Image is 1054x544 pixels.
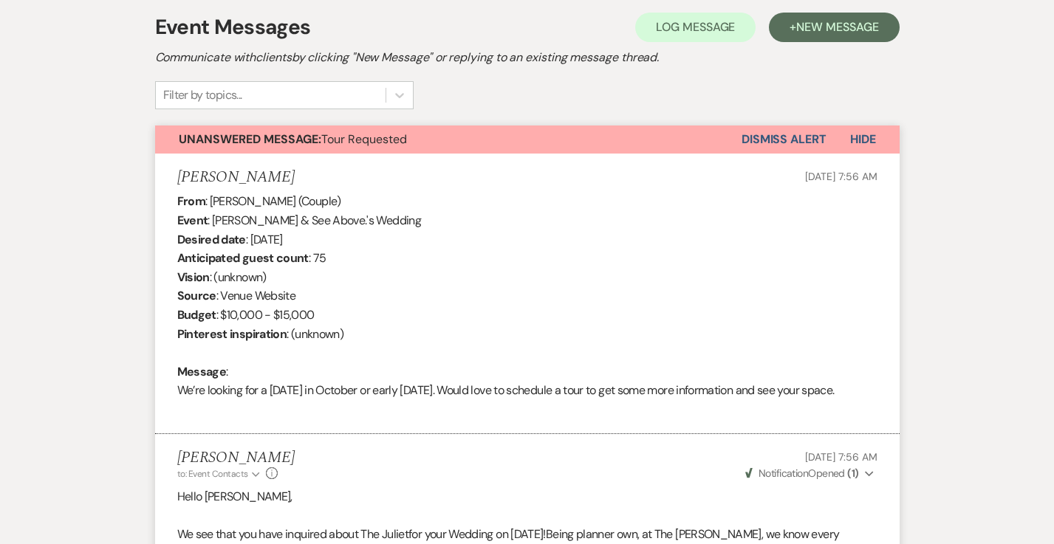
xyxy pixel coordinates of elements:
b: From [177,193,205,209]
button: to: Event Contacts [177,467,262,481]
b: Message [177,364,227,379]
b: Anticipated guest count [177,250,309,266]
button: +New Message [769,13,899,42]
b: Source [177,288,216,303]
h1: Event Messages [155,12,311,43]
button: Dismiss Alert [742,125,827,154]
span: to: Event Contacts [177,468,248,480]
h5: [PERSON_NAME] [177,449,295,467]
button: Log Message [635,13,756,42]
b: Pinterest inspiration [177,326,287,342]
span: Hello [PERSON_NAME], [177,489,292,504]
span: [DATE] 7:56 AM [805,450,877,464]
b: Budget [177,307,216,323]
strong: Unanswered Message: [179,131,321,147]
span: [DATE] 7:56 AM [805,170,877,183]
button: Hide [827,125,900,154]
b: Vision [177,269,210,285]
span: Opened [745,466,859,480]
span: New Message [796,19,878,35]
span: Notification [759,466,808,480]
button: NotificationOpened (1) [743,466,877,481]
span: for your Wedding on [DATE]! [408,526,546,542]
b: Desired date [177,232,246,247]
span: Log Message [656,19,735,35]
button: Unanswered Message:Tour Requested [155,125,742,154]
b: Event [177,213,208,228]
span: We see that you have inquired about The Juliet [177,526,409,542]
h5: [PERSON_NAME] [177,168,295,187]
span: Hide [850,131,876,147]
strong: ( 1 ) [847,466,858,480]
div: : [PERSON_NAME] (Couple) : [PERSON_NAME] & See Above.'s Wedding : [DATE] : 75 : (unknown) : Venue... [177,192,877,419]
h2: Communicate with clients by clicking "New Message" or replying to an existing message thread. [155,49,900,66]
div: Filter by topics... [163,86,242,104]
span: Tour Requested [179,131,407,147]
